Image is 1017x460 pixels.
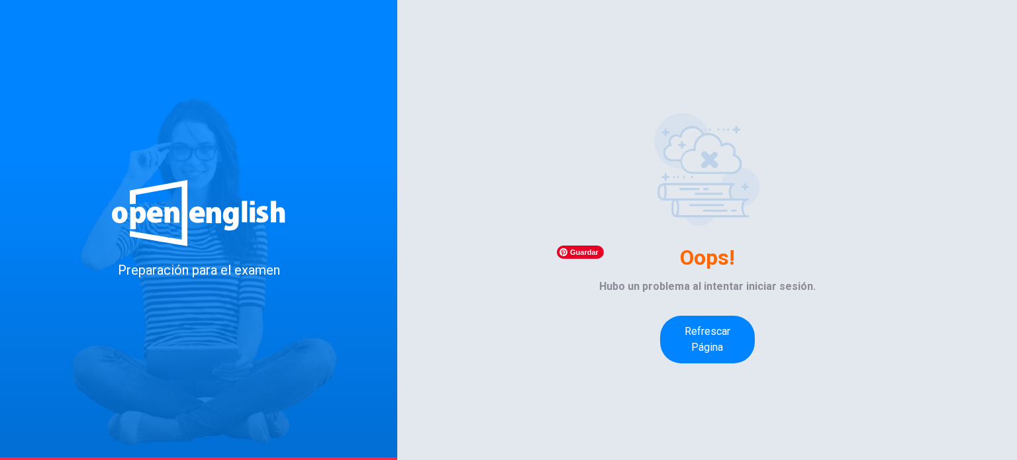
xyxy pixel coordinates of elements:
[111,180,286,246] img: logo
[599,279,816,295] span: Hubo un problema al intentar iniciar sesión.
[557,246,604,259] span: Guardar
[660,316,755,363] button: Refrescar página
[680,247,735,268] h4: Oops!
[654,113,760,226] img: Empty
[118,262,280,278] span: Preparación para el examen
